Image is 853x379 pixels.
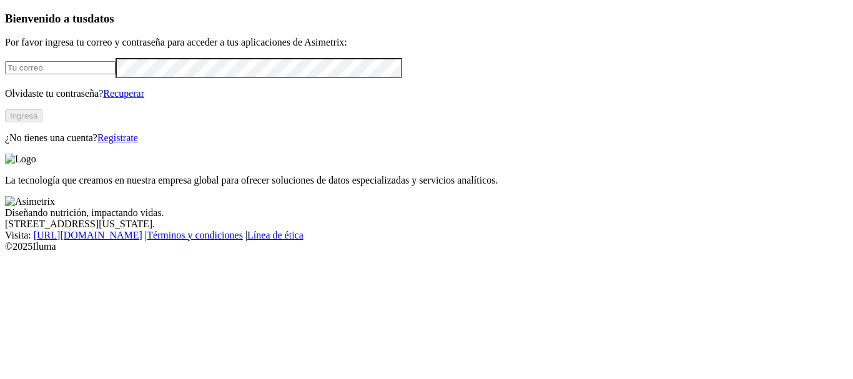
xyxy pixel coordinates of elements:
[5,230,848,241] div: Visita : | |
[5,88,848,99] p: Olvidaste tu contraseña?
[5,37,848,48] p: Por favor ingresa tu correo y contraseña para acceder a tus aplicaciones de Asimetrix:
[5,154,36,165] img: Logo
[97,132,138,143] a: Regístrate
[5,175,848,186] p: La tecnología que creamos en nuestra empresa global para ofrecer soluciones de datos especializad...
[5,196,55,207] img: Asimetrix
[87,12,114,25] span: datos
[5,132,848,144] p: ¿No tienes una cuenta?
[5,109,42,122] button: Ingresa
[147,230,243,240] a: Términos y condiciones
[5,207,848,219] div: Diseñando nutrición, impactando vidas.
[5,12,848,26] h3: Bienvenido a tus
[34,230,142,240] a: [URL][DOMAIN_NAME]
[5,219,848,230] div: [STREET_ADDRESS][US_STATE].
[5,241,848,252] div: © 2025 Iluma
[247,230,303,240] a: Línea de ética
[5,61,116,74] input: Tu correo
[103,88,144,99] a: Recuperar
